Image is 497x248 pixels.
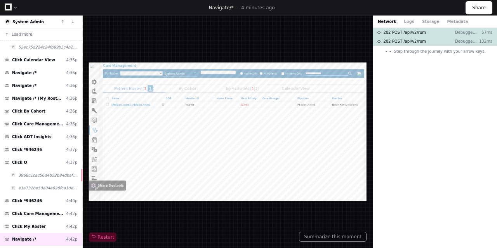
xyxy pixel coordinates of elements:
[278,16,302,23] span: Active Only
[132,15,194,25] span: Admin, System
[272,73,286,78] span: [DATE]
[383,29,426,35] span: 202 POST /api/v2/rum
[12,20,44,24] a: System Admin
[271,17,276,22] input: Active Only
[363,62,369,68] div: Filter by Care Manager
[273,61,300,68] span: Next Activity
[12,147,42,153] span: Click *946246
[173,61,218,68] span: Member ID
[199,29,257,40] span: Select a Cohort
[477,38,492,44] p: 132ms
[299,232,367,242] button: Summarize this moment
[173,73,189,78] span: *311408
[12,224,46,229] span: Click My Roster
[106,41,115,52] span: 1
[18,44,77,50] span: 52ec75d224c24fb99b5c4b2b4905b598
[66,134,78,140] div: 4:36p
[241,5,275,11] p: 4 minutes ago
[138,40,218,53] a: By Cohort
[66,121,78,127] div: 4:36p
[426,62,432,68] div: Filter by Physician
[313,16,337,23] span: All Patients
[18,185,77,191] span: e1a732be50a04e928fca1dece2ce9a8c
[66,198,78,204] div: 4:40p
[66,83,78,88] div: 4:36p
[352,7,382,23] span: My Items Only
[132,15,194,26] span: Admin, System
[12,57,55,63] span: Click Calendar View
[12,134,52,140] span: Click ADT Insights
[473,12,492,28] img: Export grid data to CSV
[25,12,56,27] h2: My Roster
[404,19,414,24] button: Logs
[12,70,36,76] span: Navigate /*
[291,41,295,52] span: 1
[18,172,77,178] span: 3968c1cac56d4b52b94dbaf45cd23094
[447,19,468,24] button: Metadata
[311,61,356,68] span: Care Manager
[373,61,418,68] span: Physician
[394,49,485,54] span: Step through the journey with your arrow keys.
[229,61,261,68] span: Home Phone
[331,40,410,53] a: Calendar View
[306,17,311,22] input: All Patients
[25,40,137,54] a: Patient Roster ( | )
[66,236,78,242] div: 4:42p
[455,29,477,35] p: Debugger-Web
[436,61,487,68] span: Practice
[99,41,103,52] span: 1
[66,147,78,153] div: 4:37p
[66,211,78,217] div: 4:42p
[12,95,63,101] span: Navigate /* (My Roster)
[28,57,39,71] div: Select/Deselect All
[41,73,110,78] span: [PERSON_NAME], [PERSON_NAME]
[297,41,302,52] span: 1
[25,1,493,8] h1: Care Management
[12,121,63,127] span: Click Care Management
[12,83,36,88] span: Navigate /*
[383,38,426,44] span: 202 POST /api/v2/rum
[378,19,396,24] button: Network
[477,29,492,35] p: 57ms
[372,73,406,78] span: [PERSON_NAME]
[12,236,36,242] span: Navigate /*
[41,61,127,68] span: Name
[66,160,78,165] div: 4:37p
[12,160,27,165] span: Click O
[66,224,78,229] div: 4:42p
[455,38,477,44] p: Debugger-Web
[12,198,42,204] span: Click *946246
[5,19,10,24] img: 16.svg
[466,1,492,14] button: Share
[12,108,45,114] span: Click By Cohort
[66,108,78,114] div: 4:36p
[422,19,439,24] button: Storage
[345,17,350,23] input: My Items Only
[12,31,32,37] span: Load more
[138,61,162,68] span: DOB
[66,95,78,101] div: 4:36p
[209,5,229,10] span: Navigate
[89,232,116,242] button: Restart
[12,211,63,217] span: Click Care Management
[199,29,257,39] span: Select a Cohort
[434,73,481,78] span: Boston Family Medicine
[66,57,78,63] div: 4:35p
[219,40,331,53] a: By Activities ( | )
[91,234,114,240] span: Restart
[2,4,17,10] img: logo-no-text.svg
[66,70,78,76] div: 4:36p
